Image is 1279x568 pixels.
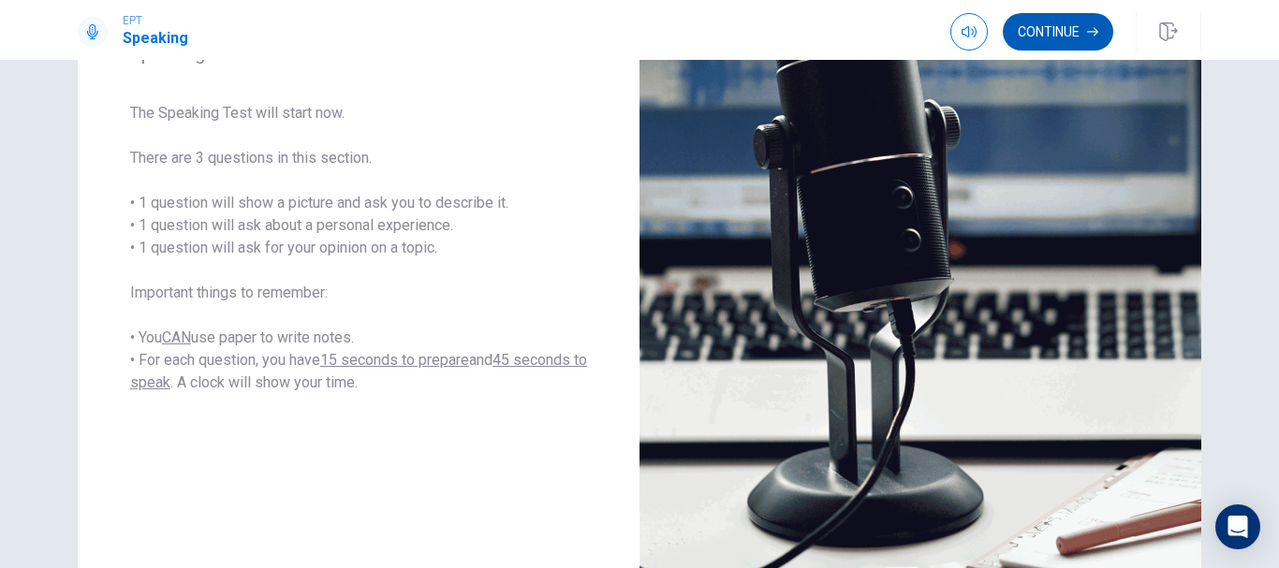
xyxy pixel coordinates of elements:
[1003,13,1113,51] button: Continue
[162,328,191,346] u: CAN
[130,102,587,394] span: The Speaking Test will start now. There are 3 questions in this section. • 1 question will show a...
[320,351,469,369] u: 15 seconds to prepare
[1215,504,1260,549] div: Open Intercom Messenger
[123,14,188,27] span: EPT
[123,27,188,50] h1: Speaking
